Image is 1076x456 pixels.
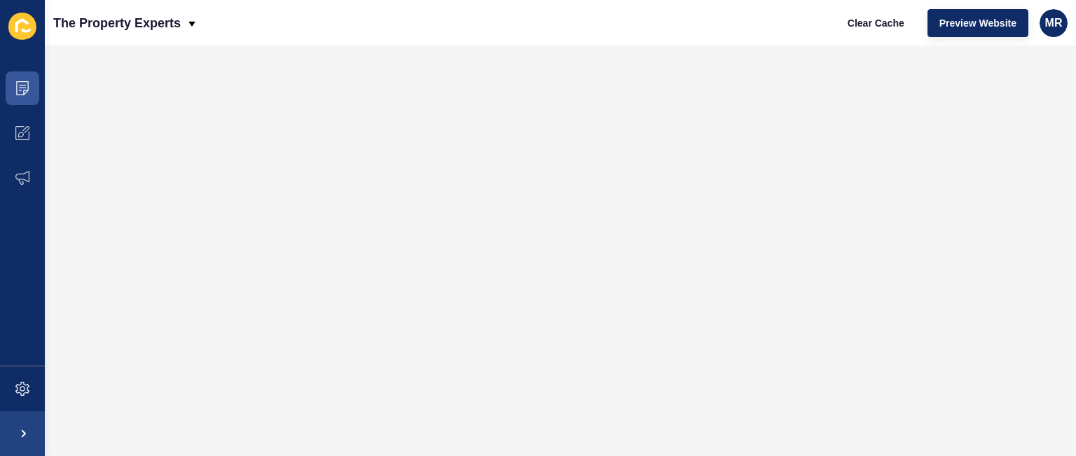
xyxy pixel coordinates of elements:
[939,16,1016,30] span: Preview Website
[848,16,904,30] span: Clear Cache
[836,9,916,37] button: Clear Cache
[1045,16,1063,30] span: MR
[927,9,1028,37] button: Preview Website
[53,6,181,41] p: The Property Experts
